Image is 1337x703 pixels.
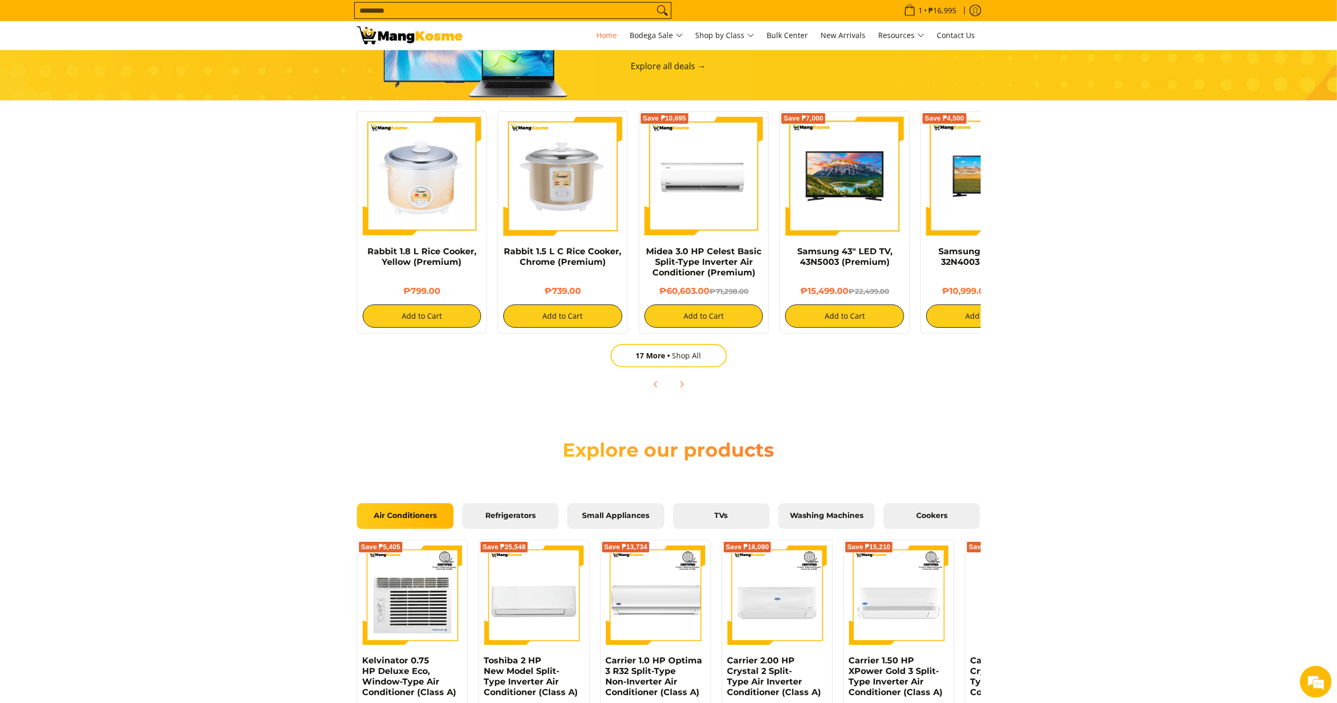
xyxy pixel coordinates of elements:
[357,503,454,530] a: Air Conditioners
[363,286,482,297] h6: ₱799.00
[592,21,623,50] a: Home
[503,286,622,297] h6: ₱739.00
[363,117,482,236] img: https://mangkosme.com/products/rabbit-1-8-l-rice-cooker-yellow-class-a
[361,544,401,550] span: Save ₱5,405
[971,545,1070,645] img: Carrier 1.00 HP Crystal Split-Type Inverter Air Conditioner (Class A)
[727,655,822,697] a: Carrier 2.00 HP Crystal 2 Split-Type Air Inverter Conditioner (Class A)
[727,545,827,645] img: Carrier 2.00 HP Crystal 2 Split-Type Air Inverter Conditioner (Class A)
[515,438,822,462] h2: Explore our products
[670,373,693,396] button: Next
[357,26,463,44] img: Mang Kosme: Your Home Appliances Warehouse Sale Partner!
[504,246,621,267] a: Rabbit 1.5 L C Rice Cooker, Chrome (Premium)
[901,5,960,16] span: •
[644,304,763,328] button: Add to Cart
[606,655,703,697] a: Carrier 1.0 HP Optima 3 R32 Split-Type Non-Inverter Air Conditioner (Class A)
[365,511,446,521] span: Air Conditioners
[473,21,981,50] nav: Main Menu
[673,503,770,530] a: TVs
[891,511,972,521] span: Cookers
[767,30,808,40] span: Bulk Center
[926,286,1045,297] h6: ₱10,999.00
[785,286,904,297] h6: ₱15,499.00
[690,21,760,50] a: Shop by Class
[470,511,551,521] span: Refrigerators
[785,304,904,328] button: Add to Cart
[927,7,958,14] span: ₱16,995
[363,655,457,697] a: Kelvinator 0.75 HP Deluxe Eco, Window-Type Air Conditioner (Class A)
[631,60,706,72] a: Explore all deals →
[917,7,925,14] span: 1
[644,286,763,297] h6: ₱60,603.00
[625,21,688,50] a: Bodega Sale
[630,29,683,42] span: Bodega Sale
[363,545,462,645] img: Kelvinator 0.75 HP Deluxe Eco, Window-Type Air Conditioner (Class A)
[681,511,762,521] span: TVs
[926,304,1045,328] button: Add to Cart
[606,545,705,645] img: Carrier 1.0 HP Optima 3 R32 Split-Type Non-Inverter Air Conditioner (Class A)
[484,545,584,645] img: Toshiba 2 HP New Model Split-Type Inverter Air Conditioner (Class A)
[879,29,925,42] span: Resources
[938,246,1032,267] a: Samsung 32" LED TV, 32N4003 (Premium)
[462,503,559,530] a: Refrigerators
[778,503,875,530] a: Washing Machines
[849,287,889,295] del: ₱22,499.00
[709,287,749,295] del: ₱71,298.00
[604,544,648,550] span: Save ₱13,734
[883,503,980,530] a: Cookers
[696,29,754,42] span: Shop by Class
[367,246,476,267] a: Rabbit 1.8 L Rice Cooker, Yellow (Premium)
[797,246,892,267] a: Samsung 43" LED TV, 43N5003 (Premium)
[644,117,763,236] img: Midea 3.0 HP Celest Basic Split-Type Inverter Air Conditioner (Premium)
[783,115,823,122] span: Save ₱7,000
[937,30,975,40] span: Contact Us
[503,304,622,328] button: Add to Cart
[726,544,769,550] span: Save ₱18,090
[926,117,1045,236] img: samsung-32-inch-led-tv-full-view-mang-kosme
[785,117,904,236] img: samsung-43-inch-led-tv-full-view- mang-kosme
[484,655,578,697] a: Toshiba 2 HP New Model Split-Type Inverter Air Conditioner (Class A)
[503,117,622,236] img: https://mangkosme.com/products/rabbit-1-5-l-c-rice-cooker-chrome-class-a
[971,655,1065,697] a: Carrier 1.00 HP Crystal Split-Type Inverter Air Conditioner (Class A)
[567,503,664,530] a: Small Appliances
[849,545,948,645] img: Carrier 1.50 HP XPower Gold 3 Split-Type Inverter Air Conditioner (Class A)
[646,246,761,277] a: Midea 3.0 HP Celest Basic Split-Type Inverter Air Conditioner (Premium)
[821,30,866,40] span: New Arrivals
[873,21,930,50] a: Resources
[847,544,891,550] span: Save ₱15,210
[849,655,943,697] a: Carrier 1.50 HP XPower Gold 3 Split-Type Inverter Air Conditioner (Class A)
[643,115,686,122] span: Save ₱10,695
[644,373,668,396] button: Previous
[932,21,981,50] a: Contact Us
[636,350,672,360] span: 17 More
[969,544,1009,550] span: Save ₱9,950
[611,344,727,367] a: 17 MoreShop All
[654,3,671,18] button: Search
[363,304,482,328] button: Add to Cart
[925,115,964,122] span: Save ₱4,500
[483,544,526,550] span: Save ₱25,548
[597,30,617,40] span: Home
[575,511,656,521] span: Small Appliances
[762,21,814,50] a: Bulk Center
[816,21,871,50] a: New Arrivals
[786,511,867,521] span: Washing Machines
